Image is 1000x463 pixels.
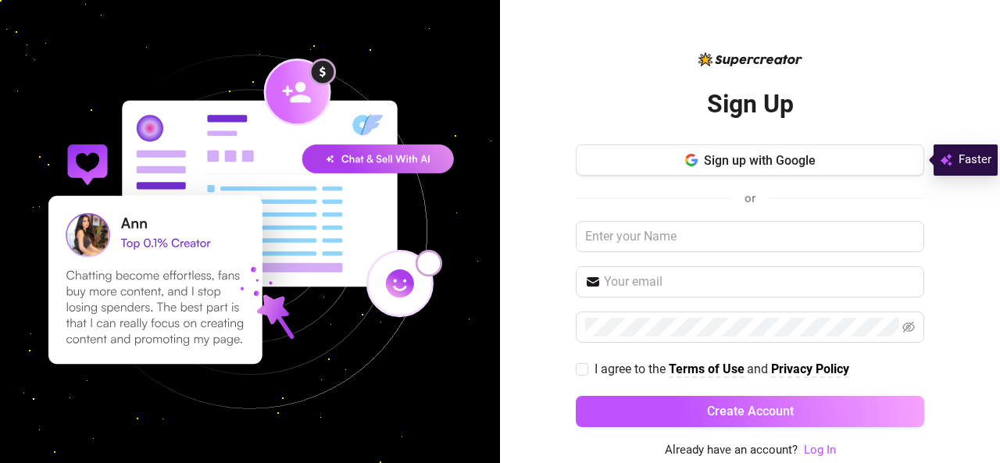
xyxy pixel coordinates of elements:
h2: Sign Up [707,88,794,120]
a: Privacy Policy [771,361,849,378]
span: I agree to the [595,361,669,376]
a: Log In [804,441,836,460]
img: logo-BBDzfeDw.svg [698,52,802,66]
button: Sign up with Google [576,144,924,176]
span: or [745,191,755,205]
strong: Terms of Use [669,361,745,376]
input: Your email [604,272,915,291]
input: Enter your Name [576,221,924,252]
span: Create Account [707,404,794,418]
span: eye-invisible [902,321,915,333]
a: Log In [804,443,836,457]
span: Sign up with Google [704,153,816,168]
a: Terms of Use [669,361,745,378]
button: Create Account [576,396,924,427]
span: Already have an account? [665,441,798,460]
span: and [747,361,771,376]
strong: Privacy Policy [771,361,849,376]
